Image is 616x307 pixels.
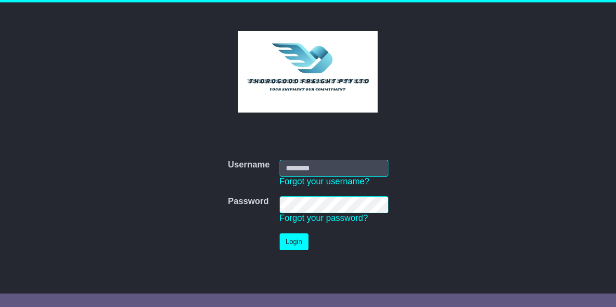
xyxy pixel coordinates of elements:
[228,160,269,170] label: Username
[238,31,378,113] img: Thorogood Freight Pty Ltd
[280,233,308,250] button: Login
[228,196,269,207] label: Password
[280,213,368,223] a: Forgot your password?
[280,177,370,186] a: Forgot your username?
